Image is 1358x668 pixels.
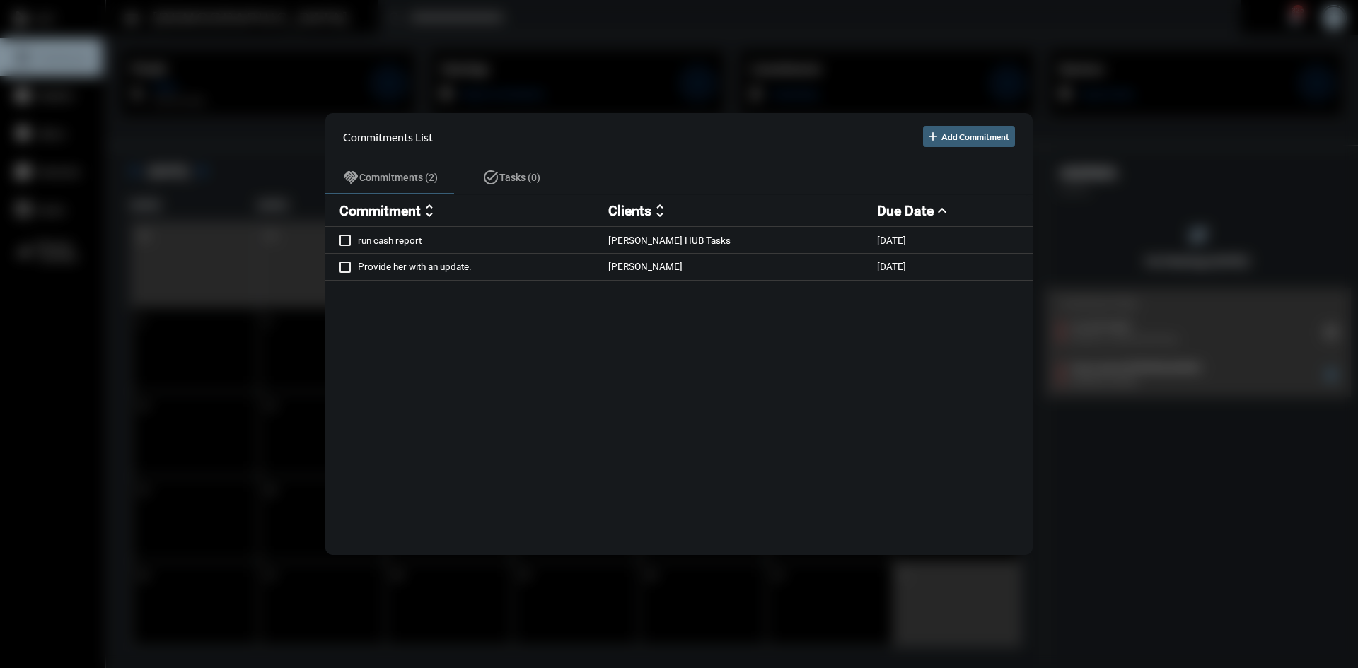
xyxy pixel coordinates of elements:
h2: Due Date [877,203,934,219]
p: [DATE] [877,235,906,246]
mat-icon: unfold_more [651,202,668,219]
mat-icon: unfold_more [421,202,438,219]
button: Add Commitment [923,126,1015,147]
p: [PERSON_NAME] [608,261,683,272]
mat-icon: expand_less [934,202,951,219]
p: [PERSON_NAME] HUB Tasks [608,235,731,246]
mat-icon: handshake [342,169,359,186]
p: Provide her with an update. [358,261,608,272]
span: Tasks (0) [499,172,540,183]
mat-icon: add [926,129,940,143]
h2: Commitment [339,203,421,219]
mat-icon: task_alt [482,169,499,186]
p: run cash report [358,235,608,246]
h2: Clients [608,203,651,219]
span: Commitments (2) [359,172,438,183]
p: [DATE] [877,261,906,272]
h2: Commitments List [343,130,433,143]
